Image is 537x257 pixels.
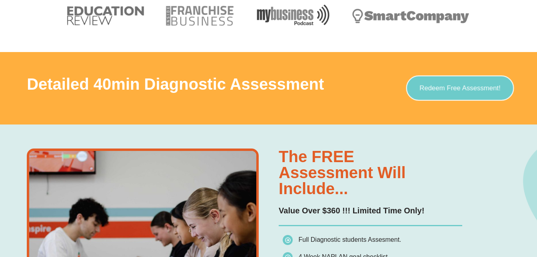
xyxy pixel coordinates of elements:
[299,236,401,243] span: Full Diagnostic students Assesment.
[27,76,352,92] h3: Detailed 40min Diagnostic Assessment
[279,205,462,217] p: Value Over $360 !!! Limited Time Only!
[279,149,462,197] h3: The FREE assessment will include...
[283,235,293,245] img: icon-list.png
[406,76,514,101] a: Redeem Free Assessment!
[404,167,537,257] iframe: Chat Widget
[419,85,501,92] span: Redeem Free Assessment!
